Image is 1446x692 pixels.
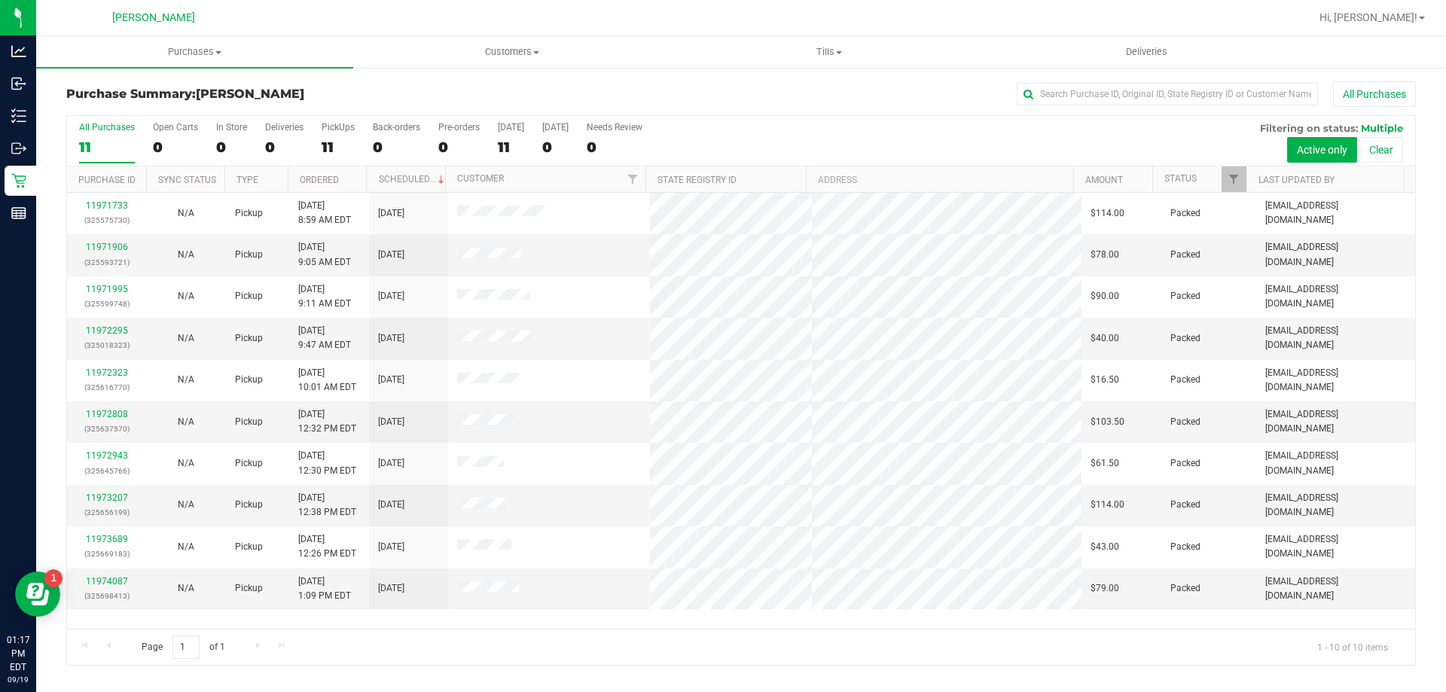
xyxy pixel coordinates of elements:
[1287,137,1357,163] button: Active only
[298,366,356,395] span: [DATE] 10:01 AM EDT
[236,175,258,185] a: Type
[322,122,355,133] div: PickUps
[86,367,128,378] a: 11972323
[1091,373,1119,387] span: $16.50
[1265,491,1406,520] span: [EMAIL_ADDRESS][DOMAIN_NAME]
[1085,175,1123,185] a: Amount
[1091,498,1124,512] span: $114.00
[1017,83,1318,105] input: Search Purchase ID, Original ID, State Registry ID or Customer Name...
[44,569,63,587] iframe: Resource center unread badge
[235,581,263,596] span: Pickup
[378,498,404,512] span: [DATE]
[86,284,128,294] a: 11971995
[298,449,356,477] span: [DATE] 12:30 PM EDT
[1265,324,1406,352] span: [EMAIL_ADDRESS][DOMAIN_NAME]
[76,547,137,561] p: (325669183)
[298,532,356,561] span: [DATE] 12:26 PM EDT
[265,122,304,133] div: Deliveries
[300,175,339,185] a: Ordered
[1265,366,1406,395] span: [EMAIL_ADDRESS][DOMAIN_NAME]
[1091,206,1124,221] span: $114.00
[378,331,404,346] span: [DATE]
[587,139,642,156] div: 0
[354,45,670,59] span: Customers
[11,76,26,91] inline-svg: Inbound
[178,331,194,346] button: N/A
[265,139,304,156] div: 0
[1106,45,1188,59] span: Deliveries
[1091,456,1119,471] span: $61.50
[178,374,194,385] span: Not Applicable
[86,409,128,419] a: 11972808
[86,325,128,336] a: 11972295
[216,139,247,156] div: 0
[806,166,1073,193] th: Address
[235,498,263,512] span: Pickup
[15,572,60,617] iframe: Resource center
[378,206,404,221] span: [DATE]
[438,139,480,156] div: 0
[178,249,194,260] span: Not Applicable
[373,122,420,133] div: Back-orders
[76,380,137,395] p: (325616770)
[79,122,135,133] div: All Purchases
[178,581,194,596] button: N/A
[378,415,404,429] span: [DATE]
[76,297,137,311] p: (325599748)
[298,199,351,227] span: [DATE] 8:59 AM EDT
[196,87,304,101] span: [PERSON_NAME]
[1170,248,1200,262] span: Packed
[235,289,263,303] span: Pickup
[178,458,194,468] span: Not Applicable
[36,36,353,68] a: Purchases
[378,581,404,596] span: [DATE]
[172,636,200,659] input: 1
[7,674,29,685] p: 09/19
[11,108,26,123] inline-svg: Inventory
[76,213,137,227] p: (325575730)
[498,139,524,156] div: 11
[1260,122,1358,134] span: Filtering on status:
[86,492,128,503] a: 11973207
[1265,449,1406,477] span: [EMAIL_ADDRESS][DOMAIN_NAME]
[153,122,198,133] div: Open Carts
[378,373,404,387] span: [DATE]
[1265,532,1406,561] span: [EMAIL_ADDRESS][DOMAIN_NAME]
[378,456,404,471] span: [DATE]
[298,491,356,520] span: [DATE] 12:38 PM EDT
[235,206,263,221] span: Pickup
[235,456,263,471] span: Pickup
[178,541,194,552] span: Not Applicable
[86,200,128,211] a: 11971733
[158,175,216,185] a: Sync Status
[178,289,194,303] button: N/A
[1170,581,1200,596] span: Packed
[1091,331,1119,346] span: $40.00
[378,248,404,262] span: [DATE]
[1170,373,1200,387] span: Packed
[76,255,137,270] p: (325593721)
[988,36,1305,68] a: Deliveries
[1170,498,1200,512] span: Packed
[1359,137,1403,163] button: Clear
[178,333,194,343] span: Not Applicable
[11,206,26,221] inline-svg: Reports
[79,139,135,156] div: 11
[353,36,670,68] a: Customers
[66,87,516,101] h3: Purchase Summary:
[657,175,737,185] a: State Registry ID
[129,636,237,659] span: Page of 1
[86,450,128,461] a: 11972943
[86,576,128,587] a: 11974087
[1265,575,1406,603] span: [EMAIL_ADDRESS][DOMAIN_NAME]
[373,139,420,156] div: 0
[178,498,194,512] button: N/A
[379,174,447,184] a: Scheduled
[1091,248,1119,262] span: $78.00
[78,175,136,185] a: Purchase ID
[178,540,194,554] button: N/A
[178,206,194,221] button: N/A
[322,139,355,156] div: 11
[235,373,263,387] span: Pickup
